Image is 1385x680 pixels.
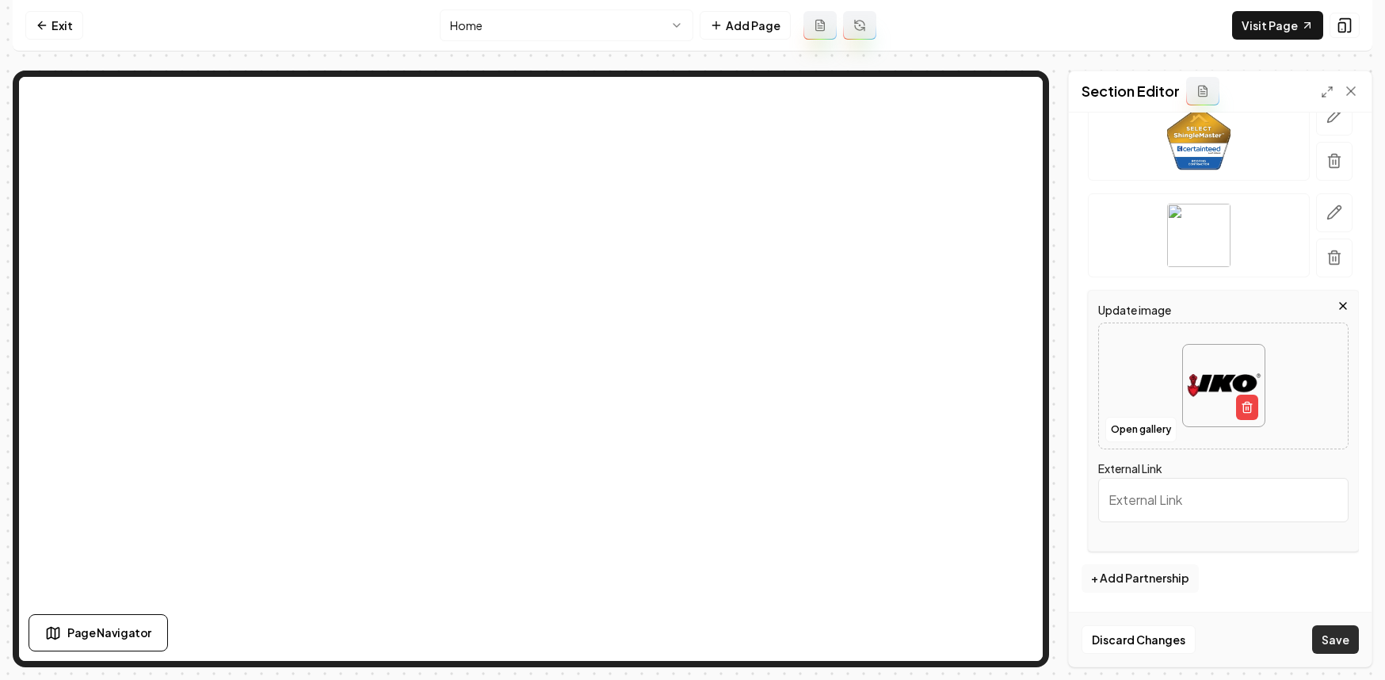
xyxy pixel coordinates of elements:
button: + Add Partnership [1082,564,1199,593]
a: Exit [25,11,83,40]
button: Add admin section prompt [1186,77,1219,105]
span: Page Navigator [67,625,151,641]
img: image [1183,345,1265,426]
button: Add Page [700,11,791,40]
button: Save [1312,625,1359,654]
h2: Section Editor [1082,80,1180,102]
button: Add admin page prompt [803,11,837,40]
button: Open gallery [1105,417,1177,442]
label: External Link [1098,461,1162,476]
input: External Link [1098,478,1349,522]
button: Discard Changes [1082,625,1196,654]
label: Update image [1098,300,1349,319]
button: Regenerate page [843,11,876,40]
button: Page Navigator [29,614,168,651]
a: Visit Page [1232,11,1323,40]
